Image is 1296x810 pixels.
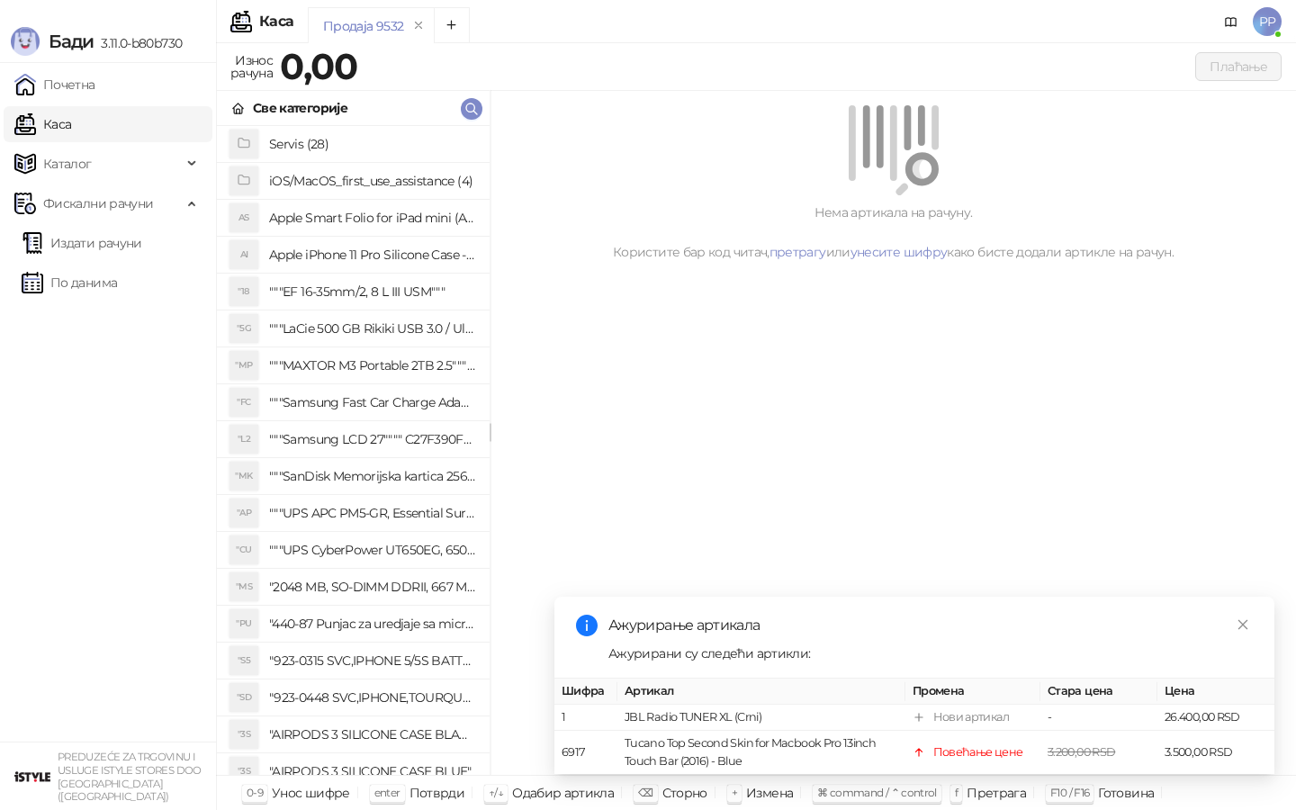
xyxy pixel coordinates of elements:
[1217,7,1246,36] a: Документација
[229,425,258,454] div: "L2
[269,277,475,306] h4: """EF 16-35mm/2, 8 L III USM"""
[269,166,475,195] h4: iOS/MacOS_first_use_assistance (4)
[1233,615,1253,634] a: Close
[229,683,258,712] div: "SD
[269,499,475,527] h4: """UPS APC PM5-GR, Essential Surge Arrest,5 utic_nica"""
[14,759,50,795] img: 64x64-companyLogo-77b92cf4-9946-4f36-9751-bf7bb5fd2c7d.png
[662,781,707,805] div: Сторно
[608,643,1253,663] div: Ажурирани су следећи артикли:
[608,615,1253,636] div: Ажурирање артикала
[43,146,92,182] span: Каталог
[1098,781,1154,805] div: Готовина
[409,781,465,805] div: Потврди
[967,781,1026,805] div: Претрага
[229,351,258,380] div: "MP
[850,244,948,260] a: унесите шифру
[905,679,1040,705] th: Промена
[229,240,258,269] div: AI
[269,462,475,490] h4: """SanDisk Memorijska kartica 256GB microSDXC sa SD adapterom SDSQXA1-256G-GN6MA - Extreme PLUS, ...
[253,98,347,118] div: Све категорије
[933,708,1009,726] div: Нови артикал
[217,126,490,775] div: grid
[269,130,475,158] h4: Servis (28)
[229,572,258,601] div: "MS
[269,757,475,786] h4: "AIRPODS 3 SILICONE CASE BLUE"
[576,615,598,636] span: info-circle
[229,646,258,675] div: "S5
[1237,618,1249,631] span: close
[43,185,153,221] span: Фискални рачуни
[269,720,475,749] h4: "AIRPODS 3 SILICONE CASE BLACK"
[617,731,905,775] td: Tucano Top Second Skin for Macbook Pro 13inch Touch Bar (2016) - Blue
[269,425,475,454] h4: """Samsung LCD 27"""" C27F390FHUXEN"""
[229,277,258,306] div: "18
[272,781,350,805] div: Унос шифре
[14,106,71,142] a: Каса
[269,535,475,564] h4: """UPS CyberPower UT650EG, 650VA/360W , line-int., s_uko, desktop"""
[1040,705,1157,731] td: -
[269,609,475,638] h4: "440-87 Punjac za uredjaje sa micro USB portom 4/1, Stand."
[269,572,475,601] h4: "2048 MB, SO-DIMM DDRII, 667 MHz, Napajanje 1,8 0,1 V, Latencija CL5"
[22,265,117,301] a: По данима
[732,786,737,799] span: +
[746,781,793,805] div: Измена
[512,781,614,805] div: Одабир артикла
[269,683,475,712] h4: "923-0448 SVC,IPHONE,TOURQUE DRIVER KIT .65KGF- CM Šrafciger "
[769,244,826,260] a: претрагу
[259,14,293,29] div: Каса
[22,225,142,261] a: Издати рачуни
[554,679,617,705] th: Шифра
[269,314,475,343] h4: """LaCie 500 GB Rikiki USB 3.0 / Ultra Compact & Resistant aluminum / USB 3.0 / 2.5"""""""
[955,786,958,799] span: f
[1048,745,1115,759] span: 3.200,00 RSD
[229,314,258,343] div: "5G
[280,44,357,88] strong: 0,00
[269,240,475,269] h4: Apple iPhone 11 Pro Silicone Case - Black
[617,679,905,705] th: Артикал
[269,388,475,417] h4: """Samsung Fast Car Charge Adapter, brzi auto punja_, boja crna"""
[11,27,40,56] img: Logo
[229,388,258,417] div: "FC
[374,786,400,799] span: enter
[1195,52,1282,81] button: Плаћање
[94,35,182,51] span: 3.11.0-b80b730
[269,646,475,675] h4: "923-0315 SVC,IPHONE 5/5S BATTERY REMOVAL TRAY Držač za iPhone sa kojim se otvara display
[489,786,503,799] span: ↑/↓
[269,351,475,380] h4: """MAXTOR M3 Portable 2TB 2.5"""" crni eksterni hard disk HX-M201TCB/GM"""
[512,202,1274,262] div: Нема артикала на рачуну. Користите бар код читач, или како бисте додали артикле на рачун.
[229,609,258,638] div: "PU
[49,31,94,52] span: Бади
[14,67,95,103] a: Почетна
[1157,679,1274,705] th: Цена
[554,705,617,731] td: 1
[434,7,470,43] button: Add tab
[817,786,937,799] span: ⌘ command / ⌃ control
[1157,731,1274,775] td: 3.500,00 RSD
[554,731,617,775] td: 6917
[229,757,258,786] div: "3S
[323,16,403,36] div: Продаја 9532
[269,203,475,232] h4: Apple Smart Folio for iPad mini (A17 Pro) - Sage
[1050,786,1089,799] span: F10 / F16
[1253,7,1282,36] span: PP
[58,751,202,803] small: PREDUZEĆE ZA TRGOVINU I USLUGE ISTYLE STORES DOO [GEOGRAPHIC_DATA] ([GEOGRAPHIC_DATA])
[229,203,258,232] div: AS
[933,743,1023,761] div: Повећање цене
[247,786,263,799] span: 0-9
[229,720,258,749] div: "3S
[229,535,258,564] div: "CU
[1040,679,1157,705] th: Стара цена
[407,18,430,33] button: remove
[229,499,258,527] div: "AP
[638,786,652,799] span: ⌫
[227,49,276,85] div: Износ рачуна
[229,462,258,490] div: "MK
[617,705,905,731] td: JBL Radio TUNER XL (Crni)
[1157,705,1274,731] td: 26.400,00 RSD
